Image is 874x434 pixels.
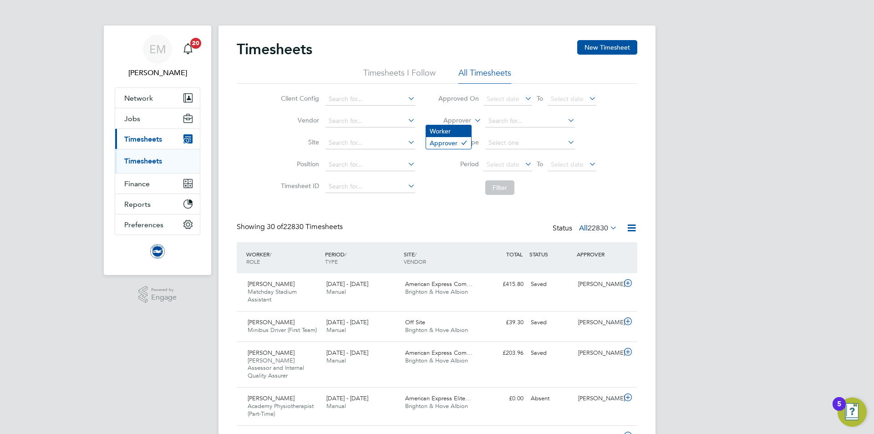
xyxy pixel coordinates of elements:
[527,315,574,330] div: Saved
[124,220,163,229] span: Preferences
[115,129,200,149] button: Timesheets
[179,35,197,64] a: 20
[588,224,608,233] span: 22830
[267,222,343,231] span: 22830 Timesheets
[485,137,575,149] input: Select one
[326,318,368,326] span: [DATE] - [DATE]
[430,116,471,125] label: Approver
[138,286,177,303] a: Powered byEngage
[237,40,312,58] h2: Timesheets
[415,250,417,258] span: /
[278,94,319,102] label: Client Config
[485,180,514,195] button: Filter
[150,244,165,259] img: brightonandhovealbion-logo-retina.png
[579,224,617,233] label: All
[115,149,200,173] div: Timesheets
[115,88,200,108] button: Network
[506,250,523,258] span: TOTAL
[404,258,426,265] span: VENDOR
[551,160,584,168] span: Select date
[326,402,346,410] span: Manual
[244,246,323,270] div: WORKER
[325,115,415,128] input: Search for...
[325,180,415,193] input: Search for...
[248,326,317,334] span: Minibus Driver (First Team)
[527,277,574,292] div: Saved
[267,222,283,231] span: 30 of
[115,244,200,259] a: Go to home page
[574,346,622,361] div: [PERSON_NAME]
[149,43,166,55] span: EM
[480,346,527,361] div: £203.96
[534,158,546,170] span: To
[485,115,575,128] input: Search for...
[325,158,415,171] input: Search for...
[115,174,200,194] button: Finance
[124,157,162,165] a: Timesheets
[278,116,319,124] label: Vendor
[269,250,271,258] span: /
[363,67,436,84] li: Timesheets I Follow
[248,394,295,402] span: [PERSON_NAME]
[426,137,471,149] li: Approver
[115,35,200,78] a: EM[PERSON_NAME]
[115,108,200,128] button: Jobs
[405,288,468,296] span: Brighton & Hove Albion
[124,135,162,143] span: Timesheets
[325,258,338,265] span: TYPE
[574,277,622,292] div: [PERSON_NAME]
[345,250,346,258] span: /
[405,357,468,364] span: Brighton & Hove Albion
[480,315,527,330] div: £39.30
[248,402,314,418] span: Academy Physiotherapist (Part-Time)
[405,402,468,410] span: Brighton & Hove Albion
[151,286,177,294] span: Powered by
[405,349,473,357] span: American Express Com…
[248,318,295,326] span: [PERSON_NAME]
[405,280,473,288] span: American Express Com…
[574,391,622,406] div: [PERSON_NAME]
[405,318,425,326] span: Off Site
[246,258,260,265] span: ROLE
[325,137,415,149] input: Search for...
[401,246,480,270] div: SITE
[527,391,574,406] div: Absent
[527,246,574,262] div: STATUS
[480,277,527,292] div: £415.80
[458,67,511,84] li: All Timesheets
[325,93,415,106] input: Search for...
[574,246,622,262] div: APPROVER
[837,404,841,416] div: 5
[104,26,211,275] nav: Main navigation
[438,94,479,102] label: Approved On
[278,138,319,146] label: Site
[527,346,574,361] div: Saved
[326,280,368,288] span: [DATE] - [DATE]
[323,246,401,270] div: PERIOD
[326,326,346,334] span: Manual
[278,182,319,190] label: Timesheet ID
[405,394,471,402] span: American Express Elite…
[115,194,200,214] button: Reports
[124,94,153,102] span: Network
[326,349,368,357] span: [DATE] - [DATE]
[278,160,319,168] label: Position
[326,357,346,364] span: Manual
[326,288,346,296] span: Manual
[838,398,867,427] button: Open Resource Center, 5 new notifications
[237,222,345,232] div: Showing
[124,179,150,188] span: Finance
[115,214,200,235] button: Preferences
[480,391,527,406] div: £0.00
[577,40,637,55] button: New Timesheet
[574,315,622,330] div: [PERSON_NAME]
[405,326,468,334] span: Brighton & Hove Albion
[438,160,479,168] label: Period
[124,200,151,209] span: Reports
[326,394,368,402] span: [DATE] - [DATE]
[426,125,471,137] li: Worker
[124,114,140,123] span: Jobs
[248,349,295,357] span: [PERSON_NAME]
[553,222,619,235] div: Status
[115,67,200,78] span: Edyta Marchant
